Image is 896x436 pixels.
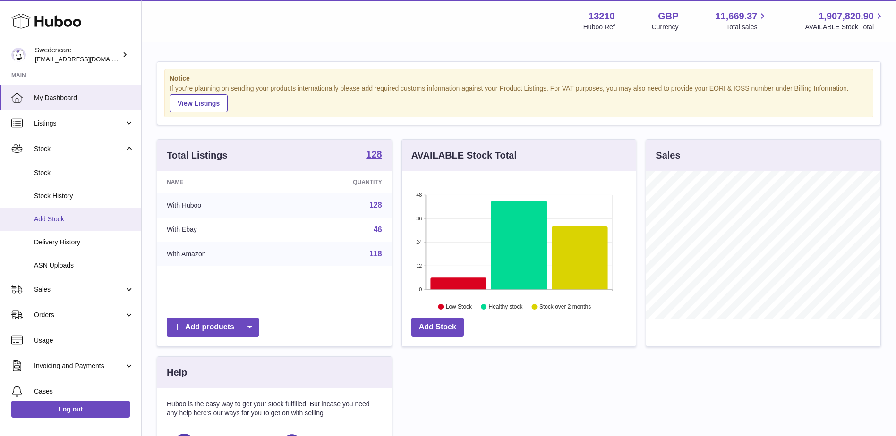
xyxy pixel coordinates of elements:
span: 11,669.37 [715,10,757,23]
span: Usage [34,336,134,345]
a: 11,669.37 Total sales [715,10,768,32]
strong: Notice [170,74,868,83]
h3: Help [167,366,187,379]
text: 24 [416,239,422,245]
span: Stock History [34,192,134,201]
div: Swedencare [35,46,120,64]
span: Add Stock [34,215,134,224]
span: Total sales [726,23,768,32]
a: 118 [369,250,382,258]
span: Invoicing and Payments [34,361,124,370]
td: With Amazon [157,242,285,266]
a: Log out [11,401,130,418]
td: With Huboo [157,193,285,218]
th: Name [157,171,285,193]
span: Stock [34,168,134,177]
span: Delivery History [34,238,134,247]
span: My Dashboard [34,93,134,102]
div: If you're planning on sending your products internationally please add required customs informati... [170,84,868,112]
strong: 128 [366,150,382,159]
img: gemma.horsfield@swedencare.co.uk [11,48,26,62]
span: Stock [34,144,124,153]
span: ASN Uploads [34,261,134,270]
strong: 13210 [589,10,615,23]
span: 1,907,820.90 [819,10,874,23]
div: Currency [652,23,679,32]
h3: Sales [656,149,680,162]
a: 1,907,820.90 AVAILABLE Stock Total [805,10,885,32]
span: [EMAIL_ADDRESS][DOMAIN_NAME] [35,55,139,63]
p: Huboo is the easy way to get your stock fulfilled. But incase you need any help here's our ways f... [167,400,382,418]
strong: GBP [658,10,678,23]
text: Healthy stock [488,303,523,310]
h3: AVAILABLE Stock Total [411,149,517,162]
text: 12 [416,263,422,268]
div: Huboo Ref [583,23,615,32]
text: Low Stock [446,303,472,310]
span: AVAILABLE Stock Total [805,23,885,32]
span: Sales [34,285,124,294]
text: Stock over 2 months [539,303,591,310]
a: Add Stock [411,318,464,337]
span: Listings [34,119,124,128]
text: 48 [416,192,422,198]
a: 128 [366,150,382,161]
span: Orders [34,310,124,319]
a: Add products [167,318,259,337]
a: View Listings [170,94,228,112]
th: Quantity [285,171,391,193]
text: 36 [416,216,422,221]
td: With Ebay [157,218,285,242]
a: 128 [369,201,382,209]
span: Cases [34,387,134,396]
a: 46 [374,226,382,234]
text: 0 [419,286,422,292]
h3: Total Listings [167,149,228,162]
